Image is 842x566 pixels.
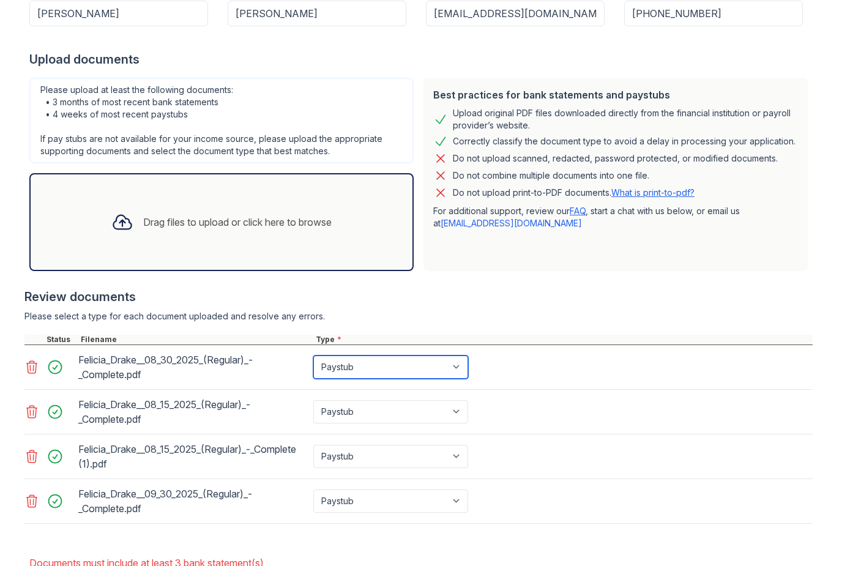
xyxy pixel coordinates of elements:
[453,187,695,199] p: Do not upload print-to-PDF documents.
[29,51,813,68] div: Upload documents
[611,187,695,198] a: What is print-to-pdf?
[78,484,308,518] div: Felicia_Drake__09_30_2025_(Regular)_-_Complete.pdf
[78,335,313,344] div: Filename
[24,310,813,322] div: Please select a type for each document uploaded and resolve any errors.
[570,206,586,216] a: FAQ
[78,439,308,474] div: Felicia_Drake__08_15_2025_(Regular)_-_Complete (1).pdf
[29,78,414,163] div: Please upload at least the following documents: • 3 months of most recent bank statements • 4 wee...
[433,88,798,102] div: Best practices for bank statements and paystubs
[78,350,308,384] div: Felicia_Drake__08_30_2025_(Regular)_-_Complete.pdf
[453,107,798,132] div: Upload original PDF files downloaded directly from the financial institution or payroll provider’...
[313,335,813,344] div: Type
[433,205,798,229] p: For additional support, review our , start a chat with us below, or email us at
[78,395,308,429] div: Felicia_Drake__08_15_2025_(Regular)_-_Complete.pdf
[453,134,795,149] div: Correctly classify the document type to avoid a delay in processing your application.
[143,215,332,229] div: Drag files to upload or click here to browse
[24,288,813,305] div: Review documents
[441,218,582,228] a: [EMAIL_ADDRESS][DOMAIN_NAME]
[44,335,78,344] div: Status
[453,151,778,166] div: Do not upload scanned, redacted, password protected, or modified documents.
[453,168,649,183] div: Do not combine multiple documents into one file.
